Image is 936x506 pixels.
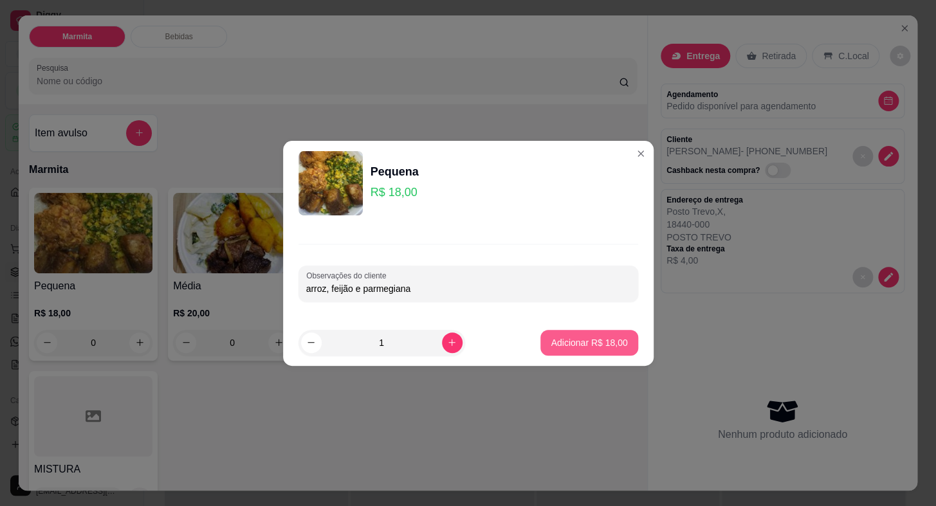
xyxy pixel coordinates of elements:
[371,163,419,181] div: Pequena
[298,151,363,215] img: product-image
[371,183,419,201] p: R$ 18,00
[540,330,638,356] button: Adicionar R$ 18,00
[630,143,651,164] button: Close
[442,332,463,353] button: increase-product-quantity
[301,332,322,353] button: decrease-product-quantity
[306,270,390,281] label: Observações do cliente
[551,336,627,349] p: Adicionar R$ 18,00
[306,282,630,295] input: Observações do cliente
